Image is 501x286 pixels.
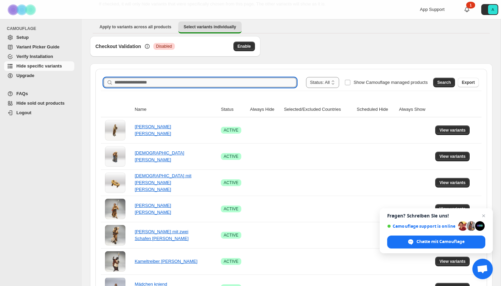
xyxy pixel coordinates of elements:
a: [DEMOGRAPHIC_DATA][PERSON_NAME] [135,150,184,162]
span: Select variants individually [184,24,236,30]
span: Chat schließen [480,212,488,220]
a: Kameltreiber [PERSON_NAME] [135,259,197,264]
span: Apply to variants across all products [100,24,171,30]
th: Name [133,102,219,117]
h3: Checkout Validation [95,43,141,50]
span: View variants [439,154,466,159]
img: Heiliger Josef von Kostner [105,120,125,140]
div: Chat öffnen [472,259,493,279]
a: Variant Picker Guide [4,42,74,52]
img: Jesuskind mit Wiege von Kostner [105,172,125,193]
img: Heilige Maria von Kostner [105,146,125,167]
span: App Support [420,7,444,12]
button: View variants [435,152,470,161]
div: 1 [466,2,475,9]
a: Logout [4,108,74,118]
a: [PERSON_NAME] [PERSON_NAME] [135,203,171,215]
th: Scheduled Hide [355,102,397,117]
span: Avatar with initials A [488,5,498,14]
th: Status [219,102,248,117]
a: 1 [464,6,470,13]
img: Camouflage [5,0,40,19]
span: Enable [238,44,251,49]
img: Hirte mit zwei Schafen von Kostner [105,225,125,245]
a: [PERSON_NAME] mit zwei Schafen [PERSON_NAME] [135,229,188,241]
span: View variants [439,180,466,185]
span: ACTIVE [224,127,238,133]
button: Export [458,78,479,87]
span: Fragen? Schreiben Sie uns! [387,213,485,219]
a: [DEMOGRAPHIC_DATA] mit [PERSON_NAME] [PERSON_NAME] [135,173,191,192]
button: Search [433,78,455,87]
span: Camouflage support is online [387,224,456,229]
span: Variant Picker Guide [16,44,59,49]
span: Disabled [156,44,172,49]
button: Enable [233,42,255,51]
th: Selected/Excluded Countries [282,102,355,117]
span: ACTIVE [224,206,238,212]
span: Hide specific variants [16,63,62,69]
a: Hide sold out products [4,99,74,108]
img: Kameltreiber von Kostner [105,251,125,272]
a: Verify Installation [4,52,74,61]
button: Avatar with initials A [481,4,498,15]
button: Apply to variants across all products [94,21,177,32]
span: Hide sold out products [16,101,65,106]
span: ACTIVE [224,259,238,264]
span: FAQs [16,91,28,96]
text: A [491,7,494,12]
span: ACTIVE [224,154,238,159]
a: Setup [4,33,74,42]
span: Verify Installation [16,54,53,59]
button: View variants [435,204,470,214]
span: View variants [439,206,466,212]
button: View variants [435,178,470,187]
span: Export [462,80,475,85]
a: Upgrade [4,71,74,80]
span: View variants [439,259,466,264]
a: [PERSON_NAME] [PERSON_NAME] [135,124,171,136]
span: Upgrade [16,73,34,78]
span: Search [437,80,451,85]
span: Chatte mit Camouflage [416,239,465,245]
th: Always Hide [248,102,282,117]
th: Always Show [397,102,434,117]
div: Chatte mit Camouflage [387,236,485,249]
a: Hide specific variants [4,61,74,71]
button: View variants [435,125,470,135]
img: Schäfer von Kostner [105,199,125,219]
span: ACTIVE [224,232,238,238]
span: CAMOUFLAGE [7,26,77,31]
span: View variants [439,127,466,133]
span: Setup [16,35,29,40]
span: Logout [16,110,31,115]
a: FAQs [4,89,74,99]
button: View variants [435,257,470,266]
button: Select variants individually [178,21,242,33]
span: ACTIVE [224,180,238,185]
span: Show Camouflage managed products [353,80,428,85]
